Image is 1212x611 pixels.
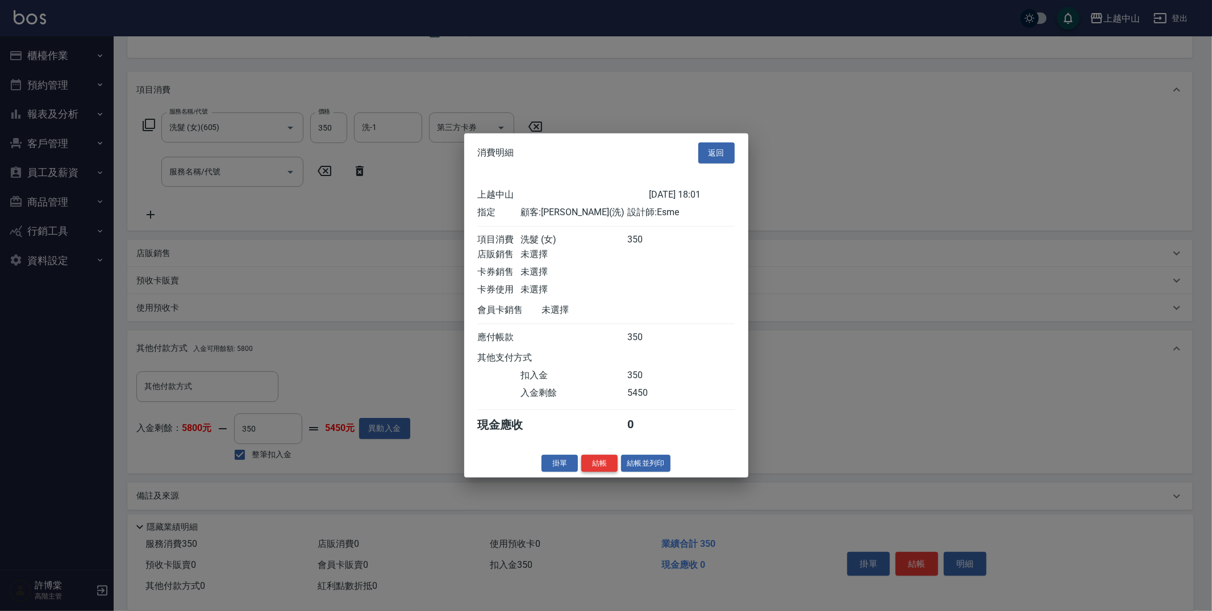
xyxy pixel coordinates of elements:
div: 扣入金 [520,369,627,381]
div: 洗髮 (女) [520,233,627,245]
div: 未選擇 [520,266,627,278]
div: 店販銷售 [478,248,520,260]
button: 掛單 [542,454,578,472]
div: 其他支付方式 [478,351,564,363]
div: 卡券銷售 [478,266,520,278]
div: 應付帳款 [478,331,520,343]
button: 結帳 [581,454,618,472]
div: 設計師: Esme [627,206,734,218]
div: 指定 [478,206,520,218]
div: 卡券使用 [478,283,520,295]
button: 結帳並列印 [621,454,670,472]
span: 消費明細 [478,147,514,158]
div: 350 [627,369,670,381]
div: 未選擇 [542,304,649,316]
div: 0 [627,417,670,432]
div: 項目消費 [478,233,520,245]
div: [DATE] 18:01 [649,189,735,200]
div: 入金剩餘 [520,387,627,399]
div: 350 [627,331,670,343]
div: 未選擇 [520,283,627,295]
div: 350 [627,233,670,245]
div: 會員卡銷售 [478,304,542,316]
div: 現金應收 [478,417,542,432]
div: 顧客: [PERSON_NAME](洗) [520,206,627,218]
div: 上越中山 [478,189,649,200]
div: 未選擇 [520,248,627,260]
button: 返回 [698,143,735,164]
div: 5450 [627,387,670,399]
